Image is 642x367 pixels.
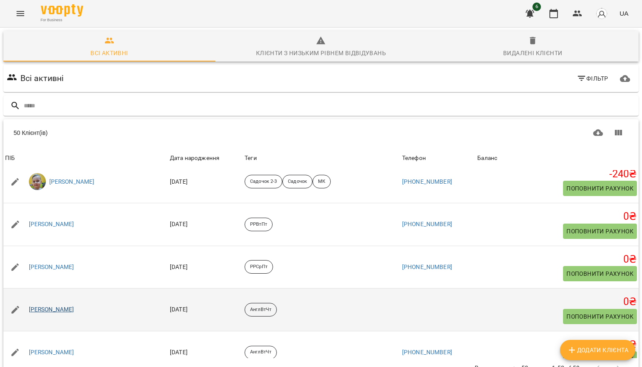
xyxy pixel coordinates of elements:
[90,48,128,58] div: Всі активні
[566,226,634,236] span: Поповнити рахунок
[245,260,273,274] div: РРСрПт
[402,153,426,163] div: Sort
[532,3,541,11] span: 6
[573,71,612,86] button: Фільтр
[566,183,634,193] span: Поповнити рахунок
[577,73,608,84] span: Фільтр
[503,48,562,58] div: Видалені клієнти
[3,119,639,146] div: Table Toolbar
[250,263,267,271] p: РРСрПт
[402,153,474,163] span: Телефон
[250,178,277,185] p: Садочок 2-3
[170,153,220,163] div: Дата народження
[245,346,277,359] div: АнглВтЧт
[563,224,637,239] button: Поповнити рахунок
[256,48,386,58] div: Клієнти з низьким рівнем відвідувань
[477,253,637,266] h5: 0 ₴
[10,3,31,24] button: Menu
[477,210,637,223] h5: 0 ₴
[563,309,637,324] button: Поповнити рахунок
[245,218,273,231] div: РРВтПт
[313,175,331,188] div: МК
[402,178,452,185] a: [PHONE_NUMBER]
[563,181,637,196] button: Поповнити рахунок
[566,269,634,279] span: Поповнити рахунок
[41,17,83,23] span: For Business
[250,306,271,314] p: АнглВтЧт
[168,203,243,246] td: [DATE]
[5,153,15,163] div: Sort
[14,129,318,137] div: 50 Клієнт(ів)
[245,303,277,317] div: АнглВтЧт
[477,153,497,163] div: Sort
[41,4,83,17] img: Voopty Logo
[170,153,241,163] span: Дата народження
[245,153,399,163] div: Теги
[477,295,637,308] h5: 0 ₴
[29,348,74,357] a: [PERSON_NAME]
[560,340,635,360] button: Додати клієнта
[250,349,271,356] p: АнглВтЧт
[402,349,452,356] a: [PHONE_NUMBER]
[563,266,637,281] button: Поповнити рахунок
[5,153,166,163] span: ПІБ
[29,263,74,272] a: [PERSON_NAME]
[168,160,243,203] td: [DATE]
[29,173,46,190] img: 8da16876d1f7e4a0add7eeef40b7a68a.jpg
[477,153,497,163] div: Баланс
[29,220,74,229] a: [PERSON_NAME]
[608,123,628,143] button: Показати колонки
[29,305,74,314] a: [PERSON_NAME]
[402,153,426,163] div: Телефон
[49,178,95,186] a: [PERSON_NAME]
[596,8,608,20] img: avatar_s.png
[402,263,452,270] a: [PHONE_NUMBER]
[318,178,325,185] p: МК
[168,246,243,289] td: [DATE]
[567,345,628,355] span: Додати клієнта
[588,123,608,143] button: Завантажити CSV
[477,168,637,181] h5: -240 ₴
[282,175,313,188] div: Садочок
[20,72,64,85] h6: Всі активні
[402,221,452,227] a: [PHONE_NUMBER]
[250,221,267,228] p: РРВтПт
[245,175,282,188] div: Садочок 2-3
[5,153,15,163] div: ПІБ
[170,153,220,163] div: Sort
[566,311,634,322] span: Поповнити рахунок
[288,178,307,185] p: Садочок
[477,153,637,163] span: Баланс
[619,9,628,18] span: UA
[616,6,632,21] button: UA
[168,289,243,331] td: [DATE]
[477,338,637,351] h5: 0 ₴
